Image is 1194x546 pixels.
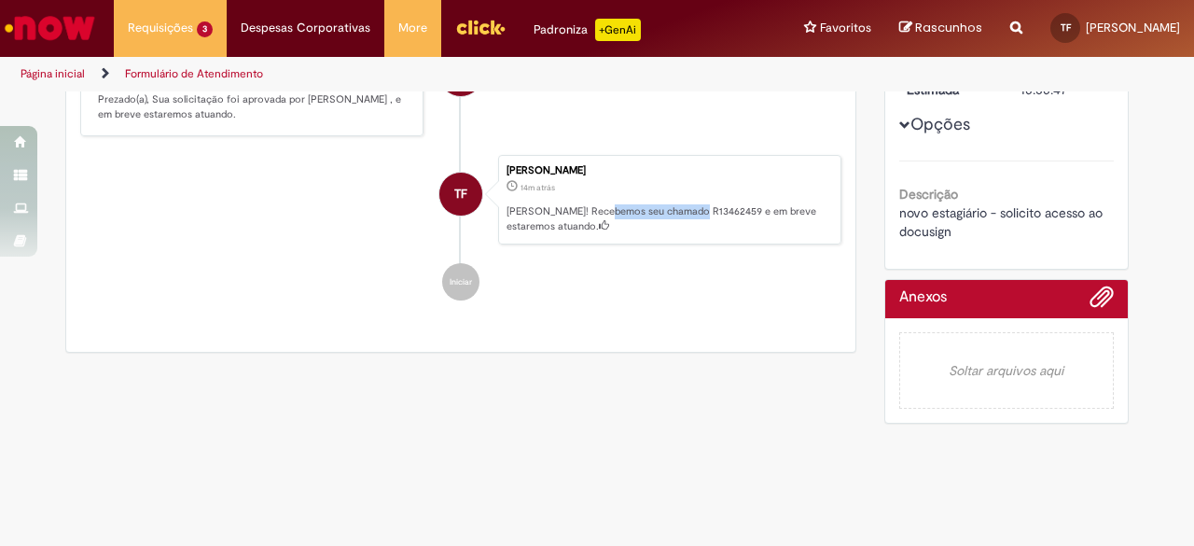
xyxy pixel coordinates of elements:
[80,17,841,319] ul: Histórico de tíquete
[521,182,555,193] time: 29/08/2025 13:42:55
[507,165,831,176] div: [PERSON_NAME]
[899,20,982,37] a: Rascunhos
[125,66,263,81] a: Formulário de Atendimento
[398,19,427,37] span: More
[899,186,958,203] b: Descrição
[507,204,831,233] p: [PERSON_NAME]! Recebemos seu chamado R13462459 e em breve estaremos atuando.
[21,66,85,81] a: Página inicial
[80,155,841,245] li: Thiago De Castro Freitas
[14,57,782,91] ul: Trilhas de página
[439,173,482,216] div: Thiago De Castro Freitas
[915,19,982,36] span: Rascunhos
[1061,21,1071,34] span: TF
[455,13,506,41] img: click_logo_yellow_360x200.png
[1090,285,1114,318] button: Adicionar anexos
[128,19,193,37] span: Requisições
[2,9,98,47] img: ServiceNow
[899,204,1106,240] span: novo estagiário - solicito acesso ao docusign
[1086,20,1180,35] span: [PERSON_NAME]
[820,19,871,37] span: Favoritos
[241,19,370,37] span: Despesas Corporativas
[899,289,947,306] h2: Anexos
[899,332,1115,409] em: Soltar arquivos aqui
[197,21,213,37] span: 3
[534,19,641,41] div: Padroniza
[521,182,555,193] span: 14m atrás
[454,172,467,217] span: TF
[595,19,641,41] p: +GenAi
[98,92,409,121] p: Prezado(a), Sua solicitação foi aprovada por [PERSON_NAME] , e em breve estaremos atuando.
